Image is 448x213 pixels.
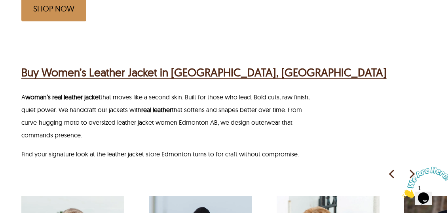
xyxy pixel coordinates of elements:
a: real leather [141,106,172,114]
span: 1 [3,3,6,10]
p: A that moves like a second skin. Built for those who lead. Bold cuts, raw finish, quiet power. We... [21,91,319,141]
img: left-arrow-icon [386,168,398,180]
img: Chat attention grabber [3,3,52,34]
p: Find your signature look at the leather jacket store Edmonton turns to for craft without compromise. [21,148,319,160]
div: Buy Women’s Leather Jacket in Edmonton, AB [21,64,387,81]
a: woman’s real leather jacket [25,93,101,101]
iframe: chat widget [399,164,448,201]
h2: Buy Women’s Leather Jacket in [GEOGRAPHIC_DATA], [GEOGRAPHIC_DATA] [21,64,387,81]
